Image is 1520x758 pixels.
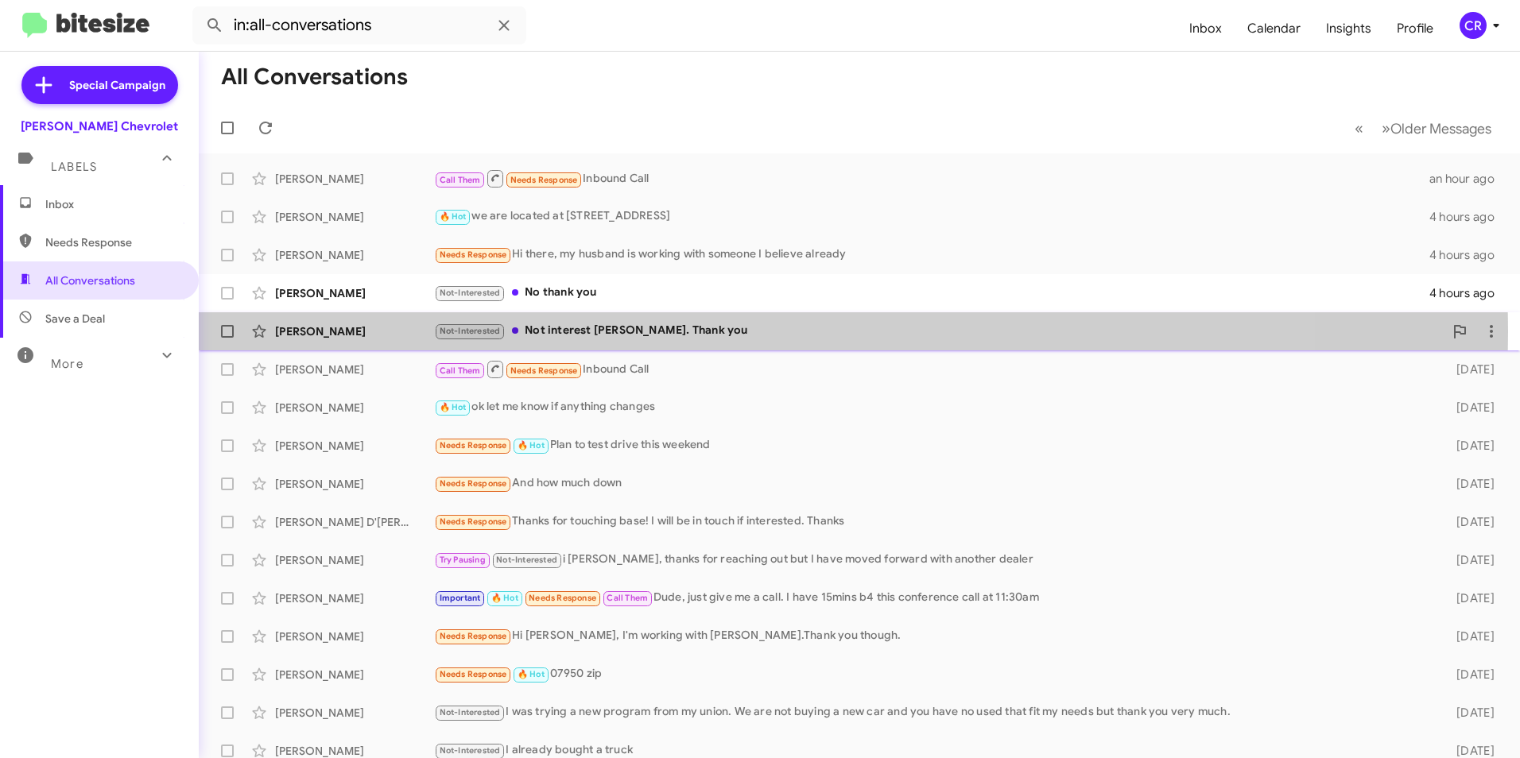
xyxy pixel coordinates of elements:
[434,665,1431,683] div: 07950 zip
[275,323,434,339] div: [PERSON_NAME]
[1429,209,1507,225] div: 4 hours ago
[440,593,481,603] span: Important
[1429,285,1507,301] div: 4 hours ago
[221,64,408,90] h1: All Conversations
[434,359,1431,379] div: Inbound Call
[275,438,434,454] div: [PERSON_NAME]
[275,552,434,568] div: [PERSON_NAME]
[51,160,97,174] span: Labels
[1460,12,1487,39] div: CR
[440,516,507,527] span: Needs Response
[1177,6,1235,52] a: Inbox
[275,209,434,225] div: [PERSON_NAME]
[45,196,180,212] span: Inbox
[1345,112,1373,145] button: Previous
[1431,362,1507,377] div: [DATE]
[529,593,596,603] span: Needs Response
[275,285,434,301] div: [PERSON_NAME]
[434,207,1429,226] div: we are located at [STREET_ADDRESS]
[1431,438,1507,454] div: [DATE]
[607,593,648,603] span: Call Them
[1429,247,1507,263] div: 4 hours ago
[1382,118,1390,138] span: »
[440,402,467,412] span: 🔥 Hot
[440,707,501,717] span: Not-Interested
[491,593,518,603] span: 🔥 Hot
[1431,590,1507,606] div: [DATE]
[275,705,434,721] div: [PERSON_NAME]
[1235,6,1313,52] a: Calendar
[1384,6,1446,52] a: Profile
[275,628,434,644] div: [PERSON_NAME]
[275,247,434,263] div: [PERSON_NAME]
[434,474,1431,493] div: And how much down
[440,249,507,260] span: Needs Response
[434,246,1429,264] div: Hi there, my husband is working with someone I believe already
[69,77,165,93] span: Special Campaign
[1355,118,1363,138] span: «
[1372,112,1501,145] button: Next
[1431,400,1507,416] div: [DATE]
[440,175,481,185] span: Call Them
[1431,628,1507,644] div: [DATE]
[275,514,434,530] div: [PERSON_NAME] D'[PERSON_NAME]
[440,478,507,489] span: Needs Response
[275,476,434,492] div: [PERSON_NAME]
[1429,171,1507,187] div: an hour ago
[1390,120,1491,137] span: Older Messages
[275,667,434,683] div: [PERSON_NAME]
[1431,552,1507,568] div: [DATE]
[434,168,1429,188] div: Inbound Call
[21,66,178,104] a: Special Campaign
[434,398,1431,416] div: ok let me know if anything changes
[434,284,1429,302] div: No thank you
[434,551,1431,569] div: i [PERSON_NAME], thanks for reaching out but I have moved forward with another dealer
[1431,667,1507,683] div: [DATE]
[518,669,545,679] span: 🔥 Hot
[275,362,434,377] div: [PERSON_NAME]
[45,234,180,250] span: Needs Response
[275,400,434,416] div: [PERSON_NAME]
[434,589,1431,607] div: Dude, just give me a call. I have 15mins b4 this conference call at 11:30am
[434,703,1431,721] div: I was trying a new program from my union. We are not buying a new car and you have no used that f...
[275,171,434,187] div: [PERSON_NAME]
[192,6,526,44] input: Search
[1431,476,1507,492] div: [DATE]
[21,118,178,134] div: [PERSON_NAME] Chevrolet
[51,357,83,371] span: More
[45,273,135,288] span: All Conversations
[440,211,467,222] span: 🔥 Hot
[440,631,507,641] span: Needs Response
[275,590,434,606] div: [PERSON_NAME]
[440,365,481,376] span: Call Them
[510,175,578,185] span: Needs Response
[434,512,1431,531] div: Thanks for touching base! I will be in touch if interested. Thanks
[440,745,501,756] span: Not-Interested
[440,288,501,298] span: Not-Interested
[45,311,105,327] span: Save a Deal
[1346,112,1501,145] nav: Page navigation example
[434,627,1431,645] div: Hi [PERSON_NAME], I'm working with [PERSON_NAME].Thank you though.
[1446,12,1503,39] button: CR
[440,326,501,336] span: Not-Interested
[496,555,557,565] span: Not-Interested
[440,555,486,565] span: Try Pausing
[510,365,578,376] span: Needs Response
[1431,514,1507,530] div: [DATE]
[1313,6,1384,52] a: Insights
[1431,705,1507,721] div: [DATE]
[518,440,545,451] span: 🔥 Hot
[434,322,1444,340] div: Not interest [PERSON_NAME]. Thank you
[440,669,507,679] span: Needs Response
[440,440,507,451] span: Needs Response
[434,436,1431,454] div: Plan to test drive this weekend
